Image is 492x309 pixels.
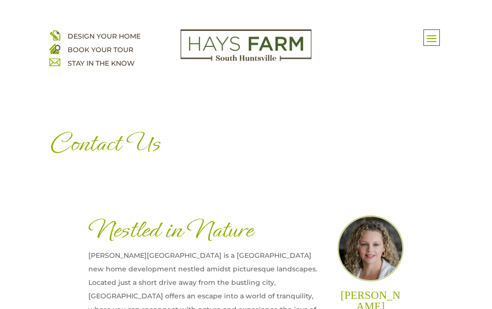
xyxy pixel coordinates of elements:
[68,59,135,68] a: STAY IN THE KNOW
[68,32,141,41] a: DESIGN YOUR HOME
[181,29,312,61] img: Logo
[337,215,403,281] img: Team_Laura@2x
[181,55,312,63] a: hays farm homes huntsville development
[88,215,320,249] h1: Nestled in Nature
[68,45,133,54] a: BOOK YOUR TOUR
[49,129,443,162] h1: Contact Us
[49,29,60,41] img: design your home
[49,43,60,54] img: book your home tour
